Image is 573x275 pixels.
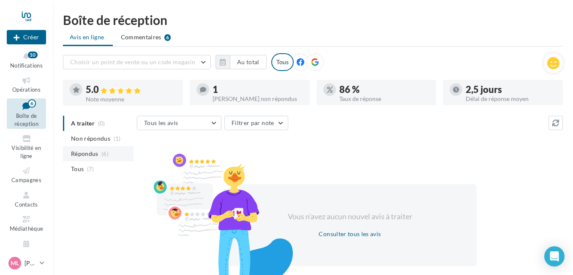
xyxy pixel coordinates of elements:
button: Consulter tous les avis [315,229,384,239]
span: (6) [101,150,109,157]
a: Boîte de réception6 [7,98,46,129]
button: Tous les avis [137,116,221,130]
div: 10 [28,52,38,58]
div: Nouvelle campagne [7,30,46,44]
span: Tous [71,165,84,173]
a: Ml [PERSON_NAME] [7,255,46,271]
a: Visibilité en ligne [7,132,46,161]
div: 5.0 [86,85,176,95]
div: Tous [271,53,294,71]
span: Médiathèque [10,225,44,232]
div: Délai de réponse moyen [466,96,556,102]
span: Choisir un point de vente ou un code magasin [70,58,195,65]
span: Opérations [12,86,41,93]
a: Campagnes [7,164,46,185]
span: (1) [114,135,121,142]
span: Non répondus [71,134,110,143]
div: Vous n'avez aucun nouvel avis à traiter [277,211,423,222]
span: Commentaires [121,33,161,41]
a: Contacts [7,189,46,210]
div: Open Intercom Messenger [544,246,565,267]
button: Choisir un point de vente ou un code magasin [63,55,211,69]
p: [PERSON_NAME] [25,259,36,267]
span: (7) [87,166,94,172]
div: Note moyenne [86,96,176,102]
span: Contacts [15,201,38,208]
span: Ml [11,259,19,267]
button: Au total [216,55,267,69]
span: Tous les avis [144,119,178,126]
div: [PERSON_NAME] non répondus [213,96,303,102]
div: Boîte de réception [63,14,563,26]
button: Notifications 10 [7,50,46,71]
a: Médiathèque [7,213,46,234]
button: Créer [7,30,46,44]
span: Campagnes [11,177,41,183]
a: Opérations [7,74,46,95]
span: Répondus [71,150,98,158]
div: 1 [213,85,303,94]
div: 2,5 jours [466,85,556,94]
button: Filtrer par note [224,116,288,130]
span: Notifications [10,62,43,69]
div: 6 [164,34,171,41]
button: Au total [230,55,267,69]
span: Visibilité en ligne [11,144,41,159]
div: 6 [28,99,36,108]
div: Taux de réponse [339,96,430,102]
a: Calendrier [7,237,46,258]
span: Boîte de réception [14,112,38,127]
div: 86 % [339,85,430,94]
